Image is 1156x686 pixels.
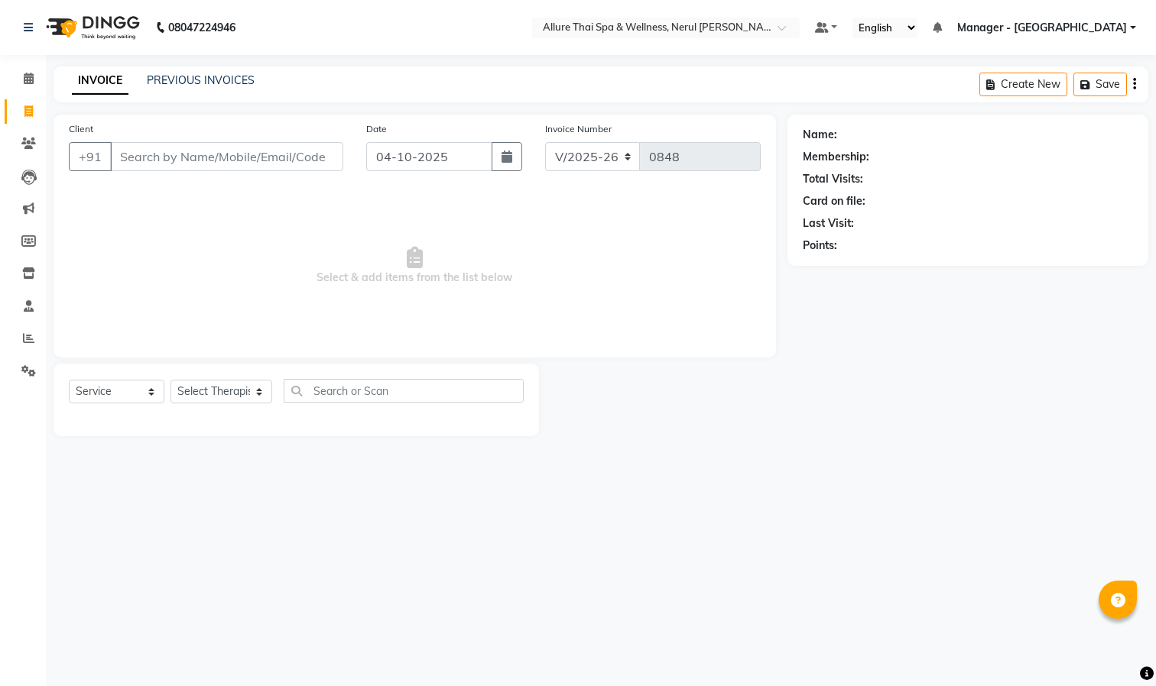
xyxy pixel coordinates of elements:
div: Total Visits: [803,171,863,187]
label: Date [366,122,387,136]
iframe: chat widget [1092,625,1141,671]
div: Card on file: [803,193,865,209]
input: Search by Name/Mobile/Email/Code [110,142,343,171]
b: 08047224946 [168,6,235,49]
label: Client [69,122,93,136]
button: +91 [69,142,112,171]
button: Save [1073,73,1127,96]
div: Name: [803,127,837,143]
a: INVOICE [72,67,128,95]
div: Membership: [803,149,869,165]
a: PREVIOUS INVOICES [147,73,255,87]
img: logo [39,6,144,49]
div: Last Visit: [803,215,854,231]
label: Invoice Number [545,122,612,136]
div: Points: [803,238,837,254]
button: Create New [979,73,1067,96]
input: Search or Scan [284,379,524,403]
span: Select & add items from the list below [69,189,761,342]
span: Manager - [GEOGRAPHIC_DATA] [957,20,1127,36]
